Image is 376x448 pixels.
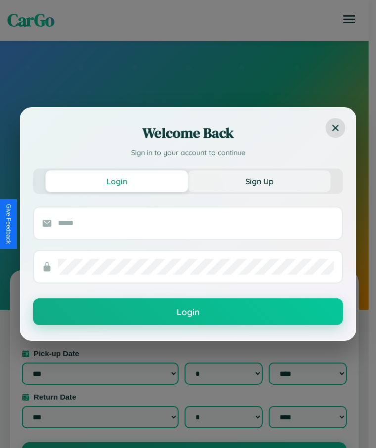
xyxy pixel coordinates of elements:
h2: Welcome Back [33,123,343,143]
p: Sign in to your account to continue [33,148,343,159]
button: Login [33,298,343,325]
button: Login [46,170,188,192]
button: Sign Up [188,170,330,192]
div: Give Feedback [5,204,12,244]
